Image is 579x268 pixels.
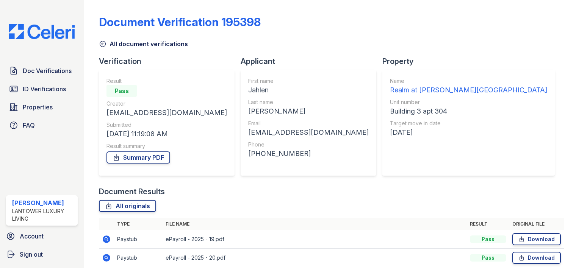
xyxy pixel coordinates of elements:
[114,249,163,267] td: Paystub
[390,106,547,117] div: Building 3 apt 304
[6,63,78,78] a: Doc Verifications
[3,24,81,39] img: CE_Logo_Blue-a8612792a0a2168367f1c8372b55b34899dd931a85d93a1a3d3e32e68fde9ad4.png
[23,103,53,112] span: Properties
[390,98,547,106] div: Unit number
[248,148,369,159] div: [PHONE_NUMBER]
[23,84,66,93] span: ID Verifications
[390,77,547,95] a: Name Realm at [PERSON_NAME][GEOGRAPHIC_DATA]
[248,98,369,106] div: Last name
[106,108,227,118] div: [EMAIL_ADDRESS][DOMAIN_NAME]
[467,218,509,230] th: Result
[6,100,78,115] a: Properties
[163,218,467,230] th: File name
[248,106,369,117] div: [PERSON_NAME]
[106,142,227,150] div: Result summary
[390,127,547,138] div: [DATE]
[99,200,156,212] a: All originals
[106,151,170,164] a: Summary PDF
[390,85,547,95] div: Realm at [PERSON_NAME][GEOGRAPHIC_DATA]
[382,56,561,67] div: Property
[106,121,227,129] div: Submitted
[470,235,506,243] div: Pass
[248,127,369,138] div: [EMAIL_ADDRESS][DOMAIN_NAME]
[114,218,163,230] th: Type
[12,198,75,207] div: [PERSON_NAME]
[99,15,261,29] div: Document Verification 195398
[509,218,564,230] th: Original file
[3,229,81,244] a: Account
[6,81,78,97] a: ID Verifications
[163,249,467,267] td: ePayroll - 2025 - 20.pdf
[6,118,78,133] a: FAQ
[241,56,382,67] div: Applicant
[23,66,72,75] span: Doc Verifications
[99,186,165,197] div: Document Results
[248,120,369,127] div: Email
[3,247,81,262] a: Sign out
[114,230,163,249] td: Paystub
[99,39,188,48] a: All document verifications
[248,141,369,148] div: Phone
[390,120,547,127] div: Target move in date
[106,129,227,139] div: [DATE] 11:19:08 AM
[390,77,547,85] div: Name
[106,77,227,85] div: Result
[23,121,35,130] span: FAQ
[248,85,369,95] div: Jahlen
[99,56,241,67] div: Verification
[106,85,137,97] div: Pass
[20,232,44,241] span: Account
[12,207,75,223] div: Lantower Luxury Living
[248,77,369,85] div: First name
[106,100,227,108] div: Creator
[163,230,467,249] td: ePayroll - 2025 - 19.pdf
[512,252,561,264] a: Download
[512,233,561,245] a: Download
[20,250,43,259] span: Sign out
[470,254,506,262] div: Pass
